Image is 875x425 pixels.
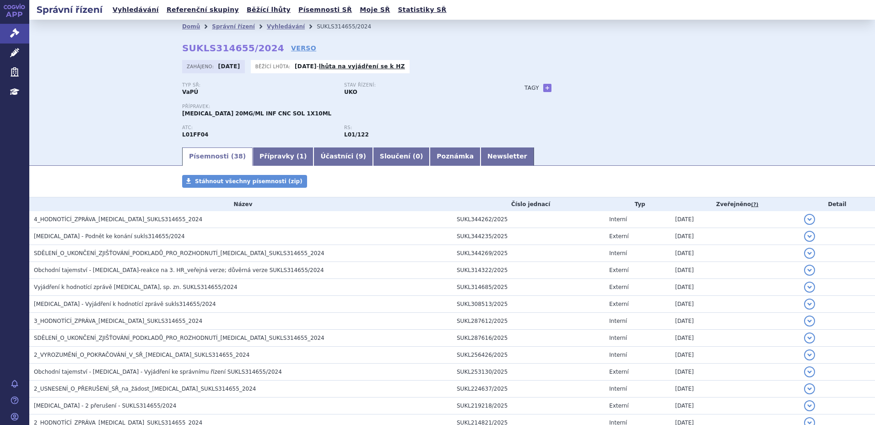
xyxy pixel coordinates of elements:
[182,125,335,131] p: ATC:
[267,23,305,30] a: Vyhledávání
[452,347,605,364] td: SUKL256426/2025
[34,250,324,256] span: SDĚLENÍ_O_UKONČENÍ_ZJIŠŤOVÁNÍ_PODKLADŮ_PRO_ROZHODNUTÍ_BAVENCIO_SUKLS314655_2024
[751,202,758,208] abbr: (?)
[804,400,815,411] button: detail
[524,82,539,93] h3: Tagy
[29,197,452,211] th: Název
[295,63,405,70] p: -
[804,332,815,343] button: detail
[295,63,317,70] strong: [DATE]
[234,153,243,160] span: 38
[670,313,799,330] td: [DATE]
[187,63,216,70] span: Zahájeno:
[110,4,162,16] a: Vyhledávání
[609,233,628,240] span: Externí
[452,398,605,414] td: SUKL219218/2025
[344,125,497,131] p: RS:
[670,228,799,245] td: [DATE]
[359,153,363,160] span: 9
[670,381,799,398] td: [DATE]
[804,282,815,293] button: detail
[452,381,605,398] td: SUKL224637/2025
[804,231,815,242] button: detail
[29,3,110,16] h2: Správní řízení
[182,82,335,88] p: Typ SŘ:
[609,318,627,324] span: Interní
[452,211,605,228] td: SUKL344262/2025
[609,301,628,307] span: Externí
[182,131,208,138] strong: AVELUMAB
[609,216,627,223] span: Interní
[481,147,534,166] a: Newsletter
[609,369,628,375] span: Externí
[452,330,605,347] td: SUKL287616/2025
[609,284,628,290] span: Externí
[255,63,292,70] span: Běžící lhůta:
[609,250,627,256] span: Interní
[34,335,324,341] span: SDĚLENÍ_O_UKONČENÍ_ZJIŠŤOVÁNÍ_PODKLADŮ_PRO_ROZHODNUTÍ_BAVENCIO_SUKLS314655_2024
[182,23,200,30] a: Domů
[670,197,799,211] th: Zveřejněno
[34,284,238,290] span: Vyjádření k hodnotící zprávě BAVENCIO, sp. zn. SUKLS314655/2024
[452,262,605,279] td: SUKL314322/2025
[34,369,282,375] span: Obchodní tajemství - Bavencio - Vyjádření ke správnímu řízení SUKLS314655/2024
[195,178,302,185] span: Stáhnout všechny písemnosti (zip)
[296,4,355,16] a: Písemnosti SŘ
[244,4,293,16] a: Běžící lhůty
[452,228,605,245] td: SUKL344235/2025
[670,330,799,347] td: [DATE]
[605,197,670,211] th: Typ
[452,296,605,313] td: SUKL308513/2025
[804,366,815,377] button: detail
[670,347,799,364] td: [DATE]
[34,403,176,409] span: Bavencio - 2 přerušení - SUKLS314655/2024
[609,335,627,341] span: Interní
[357,4,393,16] a: Moje SŘ
[670,398,799,414] td: [DATE]
[804,248,815,259] button: detail
[670,279,799,296] td: [DATE]
[799,197,875,211] th: Detail
[253,147,313,166] a: Přípravky (1)
[182,110,331,117] span: [MEDICAL_DATA] 20MG/ML INF CNC SOL 1X10ML
[182,147,253,166] a: Písemnosti (38)
[670,262,799,279] td: [DATE]
[609,352,627,358] span: Interní
[299,153,304,160] span: 1
[218,63,240,70] strong: [DATE]
[313,147,373,166] a: Účastníci (9)
[804,383,815,394] button: detail
[395,4,449,16] a: Statistiky SŘ
[416,153,420,160] span: 0
[670,245,799,262] td: [DATE]
[609,386,627,392] span: Interní
[34,386,256,392] span: 2_USNESENÍ_O_PŘERUŠENÍ_SŘ_na_žádost_BAVENCIO_SUKLS314655_2024
[670,296,799,313] td: [DATE]
[452,245,605,262] td: SUKL344269/2025
[34,267,324,273] span: Obchodní tajemství - Bavencio-reakce na 3. HR_veřejná verze; důvěrná verze SUKLS314655/2024
[543,84,551,92] a: +
[804,349,815,360] button: detail
[34,233,185,240] span: BAVENCIO - Podnět ke konání sukls314655/2024
[291,44,316,53] a: VERSO
[670,364,799,381] td: [DATE]
[344,89,357,95] strong: UKO
[804,299,815,310] button: detail
[430,147,481,166] a: Poznámka
[319,63,405,70] a: lhůta na vyjádření se k HZ
[182,104,506,109] p: Přípravek:
[344,82,497,88] p: Stav řízení:
[344,131,369,138] strong: avelumab
[670,211,799,228] td: [DATE]
[182,43,284,54] strong: SUKLS314655/2024
[373,147,430,166] a: Sloučení (0)
[317,20,383,33] li: SUKLS314655/2024
[182,175,307,188] a: Stáhnout všechny písemnosti (zip)
[182,89,198,95] strong: VaPÚ
[34,318,202,324] span: 3_HODNOTÍCÍ_ZPRÁVA_BAVENCIO_SUKLS314655_2024
[34,301,216,307] span: BAVENCIO - Vyjádření k hodnotící zprávě sukls314655/2024
[452,279,605,296] td: SUKL314685/2025
[609,267,628,273] span: Externí
[34,216,202,223] span: 4_HODNOTÍCÍ_ZPRÁVA_BAVENCIO_SUKLS314655_2024
[34,352,249,358] span: 2_VYROZUMĚNÍ_O_POKRAČOVÁNÍ_V_SŘ_BAVENCIO_SUKLS314655_2024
